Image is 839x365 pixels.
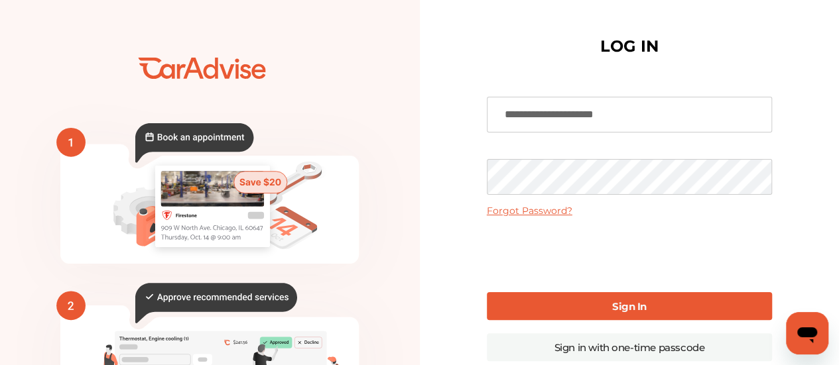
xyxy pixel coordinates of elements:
b: Sign In [612,300,647,313]
a: Forgot Password? [487,205,572,217]
iframe: reCAPTCHA [529,227,730,279]
iframe: Button to launch messaging window [786,312,828,354]
h1: LOG IN [600,40,659,53]
a: Sign In [487,292,772,320]
a: Sign in with one-time passcode [487,333,772,361]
